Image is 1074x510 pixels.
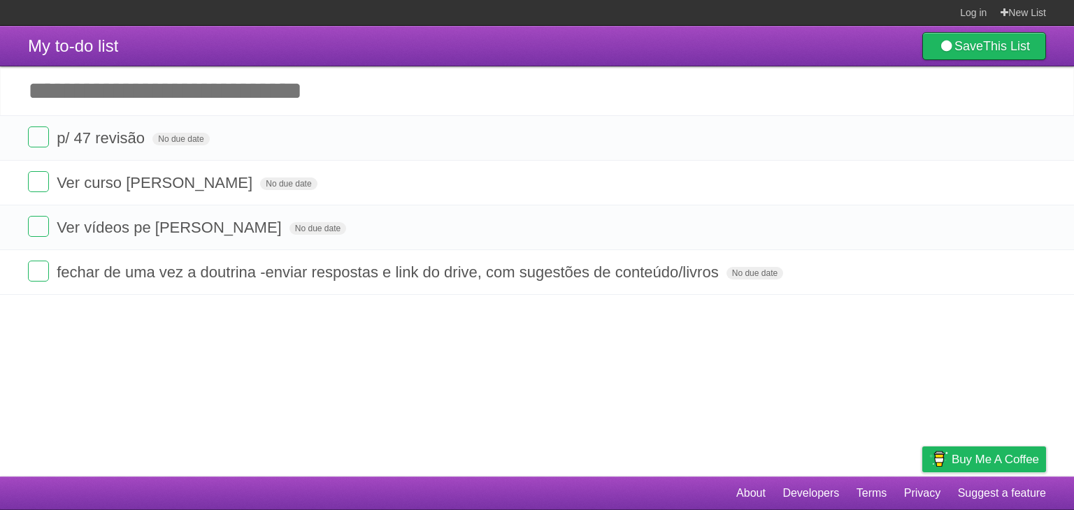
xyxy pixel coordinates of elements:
span: fechar de uma vez a doutrina -enviar respostas e link do drive, com sugestões de conteúdo/livros [57,263,722,281]
span: No due date [260,177,317,190]
span: Buy me a coffee [952,447,1039,472]
b: This List [983,39,1030,53]
a: Developers [782,480,839,507]
label: Done [28,216,49,237]
span: No due date [152,133,209,145]
span: No due date [289,222,346,235]
label: Done [28,126,49,147]
span: Ver curso [PERSON_NAME] [57,174,256,191]
a: Suggest a feature [958,480,1046,507]
span: My to-do list [28,36,118,55]
a: About [736,480,766,507]
a: Privacy [904,480,940,507]
label: Done [28,171,49,192]
span: Ver vídeos pe [PERSON_NAME] [57,219,285,236]
span: No due date [726,267,783,279]
img: Buy me a coffee [929,447,948,471]
span: p/ 47 revisão [57,129,148,147]
a: Terms [857,480,887,507]
label: Done [28,261,49,282]
a: Buy me a coffee [922,446,1046,472]
a: SaveThis List [922,32,1046,60]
